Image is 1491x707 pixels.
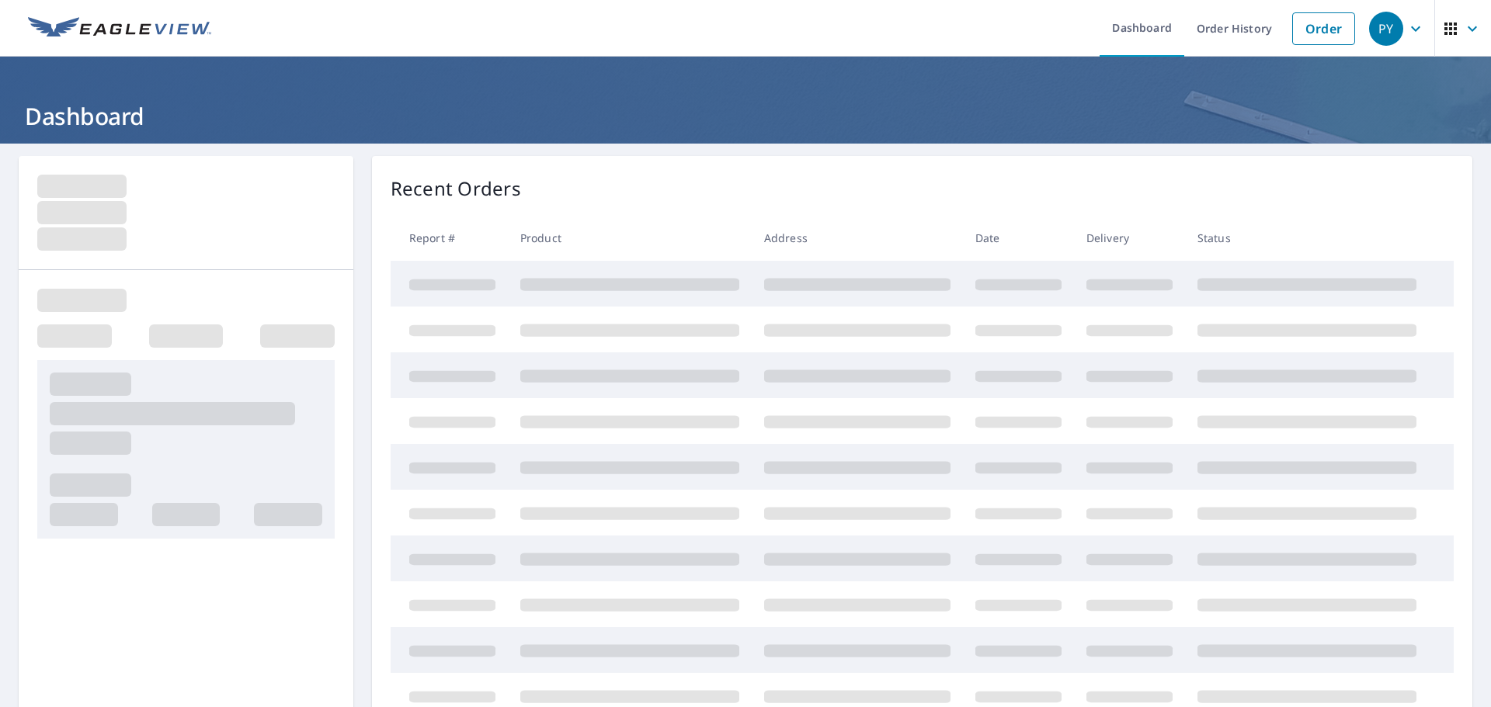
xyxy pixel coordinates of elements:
[508,215,752,261] th: Product
[963,215,1074,261] th: Date
[391,215,508,261] th: Report #
[1369,12,1403,46] div: PY
[752,215,963,261] th: Address
[28,17,211,40] img: EV Logo
[1074,215,1185,261] th: Delivery
[19,100,1472,132] h1: Dashboard
[1185,215,1429,261] th: Status
[1292,12,1355,45] a: Order
[391,175,521,203] p: Recent Orders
